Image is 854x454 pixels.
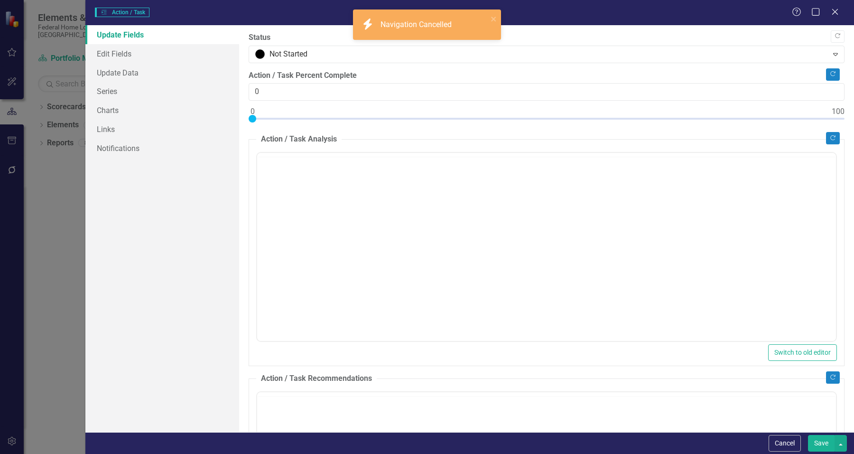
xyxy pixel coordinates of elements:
[85,25,239,44] a: Update Fields
[491,13,497,24] button: close
[256,373,377,384] legend: Action / Task Recommendations
[808,435,835,452] button: Save
[85,44,239,63] a: Edit Fields
[85,82,239,101] a: Series
[95,8,149,17] span: Action / Task
[257,157,836,341] iframe: Rich Text Area
[249,70,845,81] label: Action / Task Percent Complete
[256,134,342,145] legend: Action / Task Analysis
[249,32,845,43] label: Status
[769,435,801,452] button: Cancel
[85,101,239,120] a: Charts
[85,139,239,158] a: Notifications
[85,63,239,82] a: Update Data
[381,19,454,30] div: Navigation Cancelled
[768,344,837,361] button: Switch to old editor
[85,120,239,139] a: Links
